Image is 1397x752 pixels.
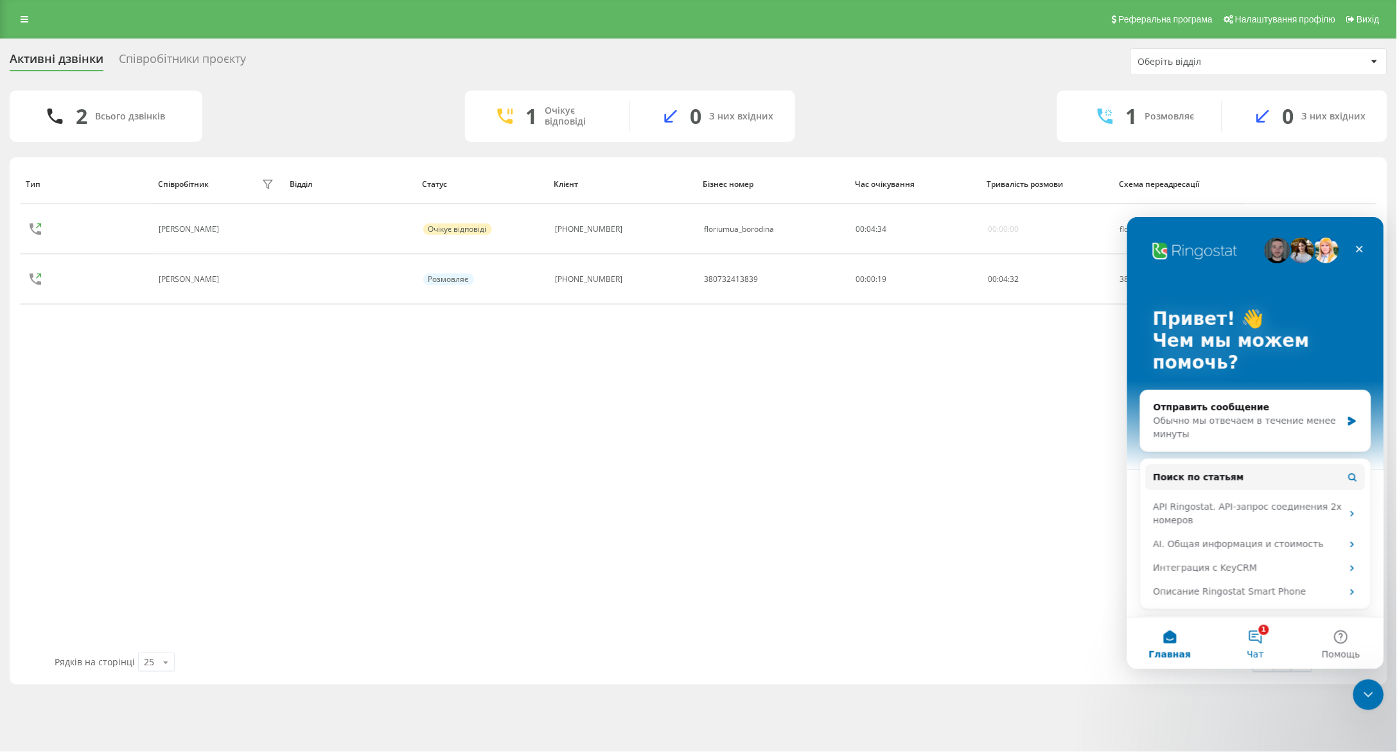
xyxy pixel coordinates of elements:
[1353,679,1384,710] iframe: Intercom live chat
[159,225,223,234] div: [PERSON_NAME]
[1120,275,1238,284] div: 380732413839
[710,111,774,122] div: З них вхідних
[856,275,974,284] div: 00:00:19
[76,104,87,128] div: 2
[545,105,610,127] div: Очікує відповіді
[526,104,538,128] div: 1
[988,275,1019,284] div: : :
[856,225,887,234] div: : :
[555,275,622,284] div: [PHONE_NUMBER]
[1302,111,1366,122] div: З них вхідних
[422,180,542,189] div: Статус
[878,223,887,234] span: 34
[1119,14,1213,24] span: Реферальна програма
[1357,14,1380,24] span: Вихід
[290,180,410,189] div: Відділ
[1120,225,1238,234] div: floriumua_borodina
[1145,111,1195,122] div: Розмовляє
[159,275,223,284] div: [PERSON_NAME]
[423,223,492,235] div: Очікує відповіді
[1010,274,1019,284] span: 32
[158,180,209,189] div: Співробітник
[704,275,758,284] div: 380732413839
[423,274,474,285] div: Розмовляє
[119,52,246,72] div: Співробітники проєкту
[988,274,997,284] span: 00
[856,223,865,234] span: 00
[855,180,975,189] div: Час очікування
[703,180,843,189] div: Бізнес номер
[987,180,1107,189] div: Тривалість розмови
[867,223,876,234] span: 04
[1119,180,1239,189] div: Схема переадресації
[55,656,135,668] span: Рядків на сторінці
[704,225,774,234] div: floriumua_borodina
[554,180,691,189] div: Клієнт
[144,656,154,669] div: 25
[690,104,702,128] div: 0
[10,52,103,72] div: Активні дзвінки
[1138,57,1292,67] div: Оберіть відділ
[26,180,146,189] div: Тип
[1126,104,1138,128] div: 1
[1283,104,1294,128] div: 0
[999,274,1008,284] span: 04
[988,225,1019,234] div: 00:00:00
[1235,14,1335,24] span: Налаштування профілю
[1127,217,1384,669] iframe: Intercom live chat
[555,225,622,234] div: [PHONE_NUMBER]
[95,111,165,122] div: Всього дзвінків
